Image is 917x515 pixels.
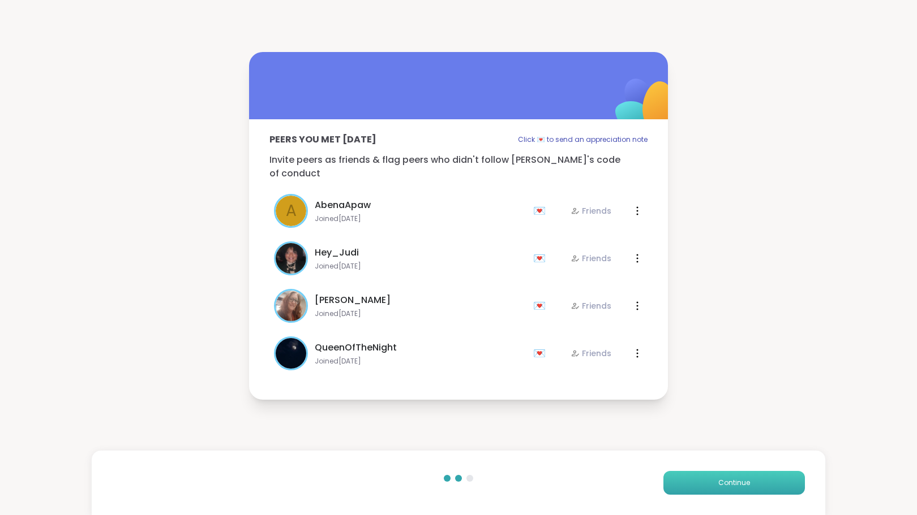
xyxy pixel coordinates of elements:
p: Peers you met [DATE] [269,133,376,146]
span: Joined [DATE] [315,357,526,366]
div: 💌 [533,344,550,362]
p: Click 💌 to send an appreciation note [518,133,648,146]
div: 💌 [533,297,550,315]
div: Friends [571,253,611,264]
span: Joined [DATE] [315,309,526,318]
span: Joined [DATE] [315,214,526,223]
button: Continue [663,471,805,495]
span: Hey_Judi [315,246,359,259]
span: AbenaApaw [315,198,371,212]
img: dodi [276,291,306,321]
div: 💌 [533,202,550,220]
span: QueenOfTheNight [315,341,397,354]
div: Friends [571,300,611,311]
div: Friends [571,205,611,217]
span: A [286,199,297,223]
span: [PERSON_NAME] [315,293,391,307]
span: Joined [DATE] [315,262,526,271]
div: Friends [571,348,611,359]
img: ShareWell Logomark [589,49,701,162]
span: Continue [718,478,750,488]
img: QueenOfTheNight [276,338,306,369]
p: Invite peers as friends & flag peers who didn't follow [PERSON_NAME]'s code of conduct [269,153,648,180]
div: 💌 [533,249,550,267]
img: Hey_Judi [276,243,306,274]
